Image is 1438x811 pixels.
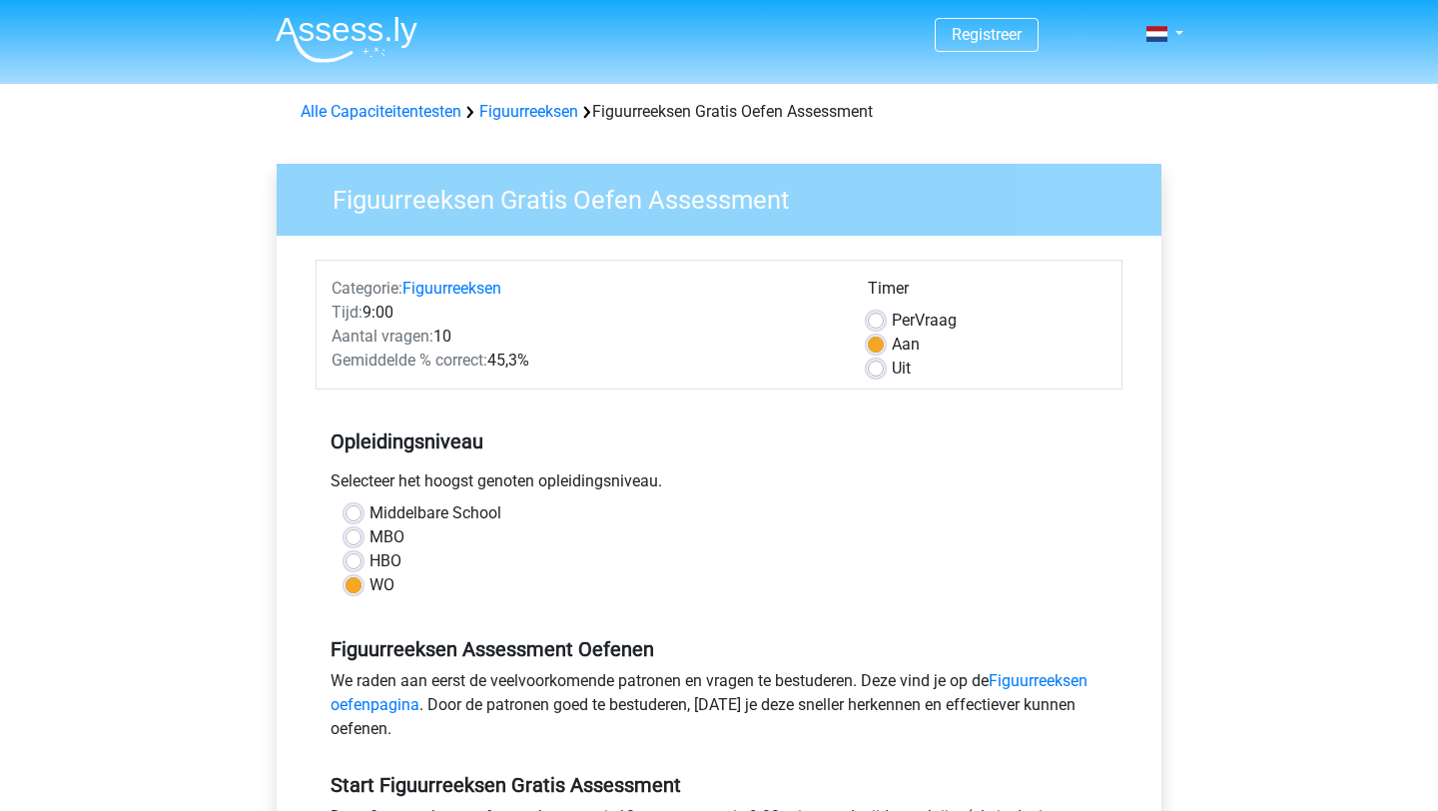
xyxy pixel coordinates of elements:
h5: Figuurreeksen Assessment Oefenen [331,637,1107,661]
a: Figuurreeksen [402,279,501,298]
h5: Start Figuurreeksen Gratis Assessment [331,773,1107,797]
h3: Figuurreeksen Gratis Oefen Assessment [309,177,1146,216]
label: Uit [892,357,911,381]
a: Alle Capaciteitentesten [301,102,461,121]
label: Middelbare School [369,501,501,525]
div: 10 [317,325,853,349]
a: Registreer [952,25,1022,44]
div: 45,3% [317,349,853,373]
img: Assessly [276,16,417,63]
label: MBO [369,525,404,549]
span: Gemiddelde % correct: [332,351,487,370]
span: Per [892,311,915,330]
span: Tijd: [332,303,362,322]
label: WO [369,573,394,597]
label: Vraag [892,309,957,333]
label: HBO [369,549,401,573]
div: We raden aan eerst de veelvoorkomende patronen en vragen te bestuderen. Deze vind je op de . Door... [316,669,1122,749]
a: Figuurreeksen [479,102,578,121]
div: Timer [868,277,1106,309]
div: Selecteer het hoogst genoten opleidingsniveau. [316,469,1122,501]
h5: Opleidingsniveau [331,421,1107,461]
label: Aan [892,333,920,357]
div: 9:00 [317,301,853,325]
span: Aantal vragen: [332,327,433,346]
div: Figuurreeksen Gratis Oefen Assessment [293,100,1145,124]
span: Categorie: [332,279,402,298]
